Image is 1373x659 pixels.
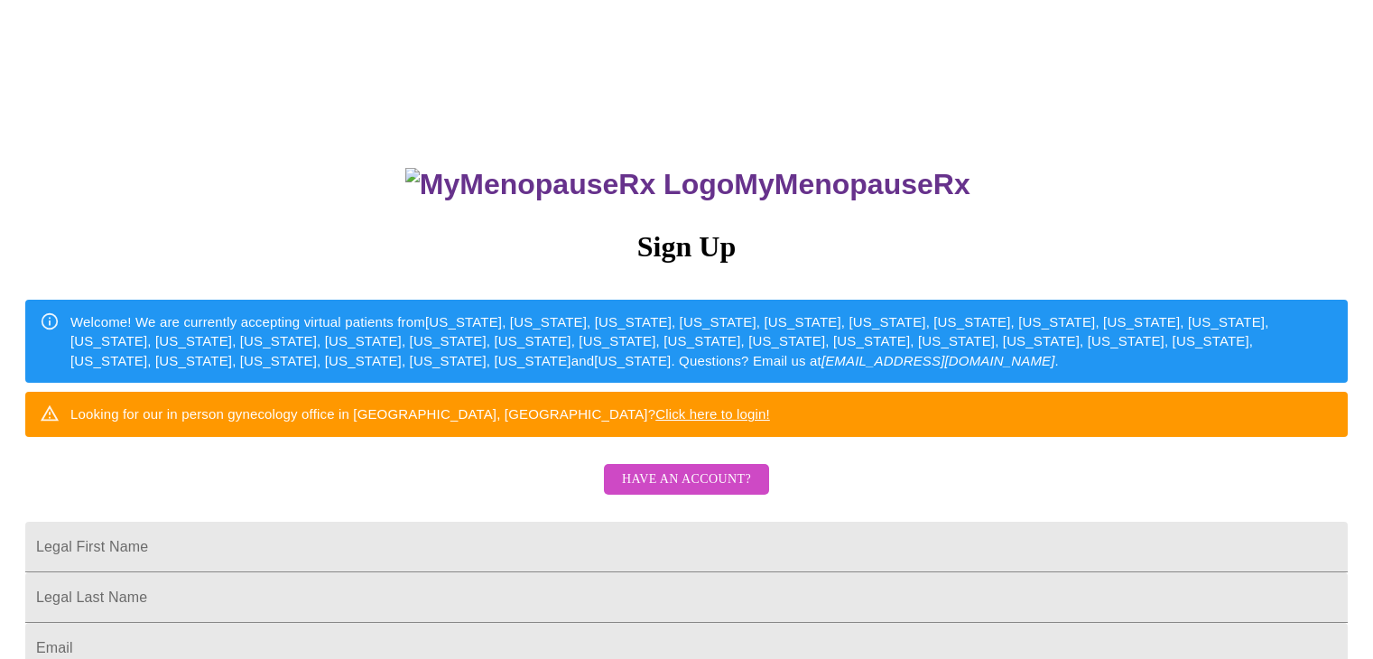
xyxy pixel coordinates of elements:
em: [EMAIL_ADDRESS][DOMAIN_NAME] [821,353,1055,368]
h3: MyMenopauseRx [28,168,1349,201]
h3: Sign Up [25,230,1348,264]
img: MyMenopauseRx Logo [405,168,734,201]
span: Have an account? [622,469,751,491]
div: Welcome! We are currently accepting virtual patients from [US_STATE], [US_STATE], [US_STATE], [US... [70,305,1333,377]
button: Have an account? [604,464,769,496]
a: Have an account? [599,484,774,499]
a: Click here to login! [655,406,770,422]
div: Looking for our in person gynecology office in [GEOGRAPHIC_DATA], [GEOGRAPHIC_DATA]? [70,397,770,431]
